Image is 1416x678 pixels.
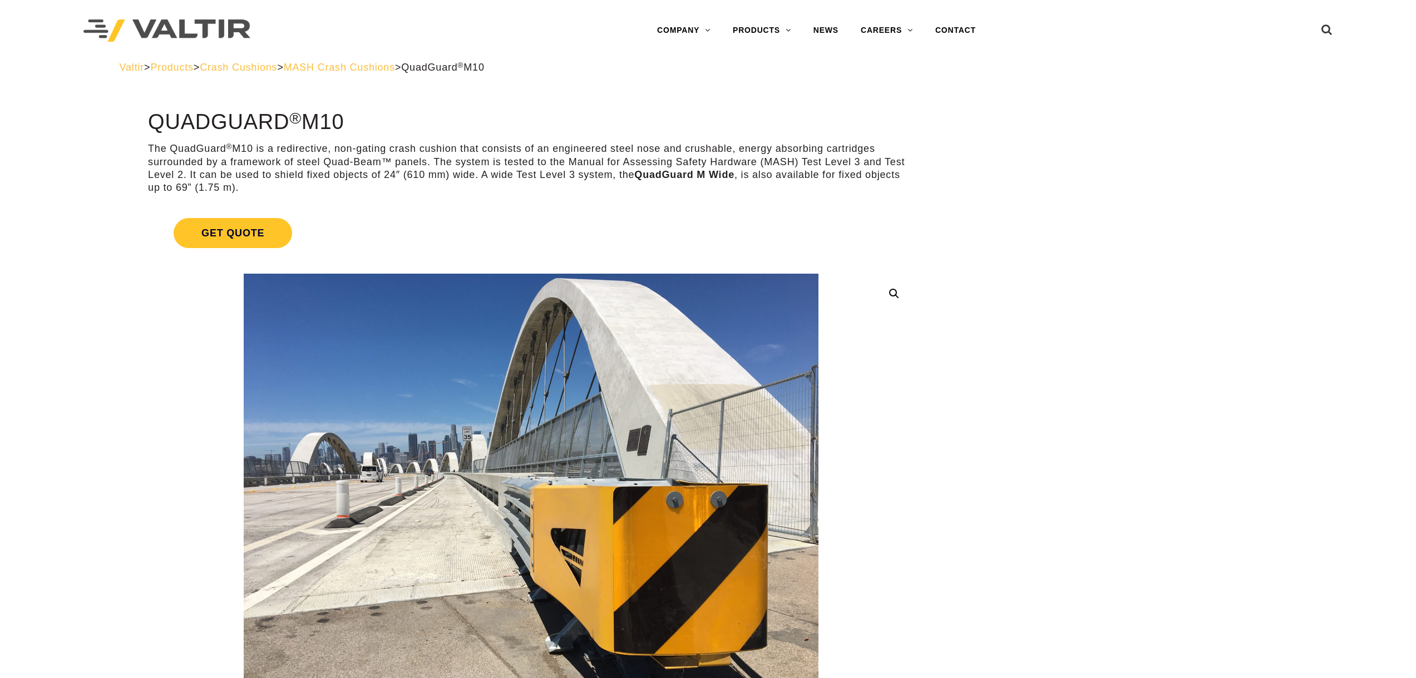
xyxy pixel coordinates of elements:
[148,111,914,134] h1: QuadGuard M10
[646,19,722,42] a: COMPANY
[148,142,914,195] p: The QuadGuard M10 is a redirective, non-gating crash cushion that consists of an engineered steel...
[458,61,464,70] sup: ®
[150,62,193,73] a: Products
[120,62,144,73] a: Valtir
[120,61,1297,74] div: > > > >
[226,142,233,151] sup: ®
[802,19,850,42] a: NEWS
[200,62,277,73] a: Crash Cushions
[148,205,914,261] a: Get Quote
[722,19,802,42] a: PRODUCTS
[284,62,395,73] a: MASH Crash Cushions
[634,169,734,180] strong: QuadGuard M Wide
[174,218,292,248] span: Get Quote
[289,109,302,127] sup: ®
[924,19,987,42] a: CONTACT
[401,62,484,73] span: QuadGuard M10
[850,19,924,42] a: CAREERS
[83,19,250,42] img: Valtir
